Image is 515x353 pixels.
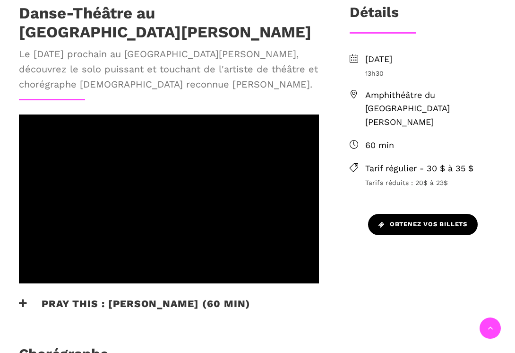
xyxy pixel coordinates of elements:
iframe: FQD 2025 | Denise Clarke | Pray Solo [19,115,319,283]
h3: Détails [350,4,399,27]
span: Le [DATE] prochain au [GEOGRAPHIC_DATA][PERSON_NAME], découvrez le solo puissant et touchant de l... [19,46,319,92]
a: Obtenez vos billets [368,214,478,235]
span: Amphithéâtre du [GEOGRAPHIC_DATA][PERSON_NAME] [365,88,496,129]
span: [DATE] [365,53,496,66]
h3: Pray This : [PERSON_NAME] (60 min) [19,298,250,321]
span: 13h30 [365,68,496,79]
span: Obtenez vos billets [378,220,467,229]
h1: Danse-Théâtre au [GEOGRAPHIC_DATA][PERSON_NAME] [19,4,319,41]
span: Tarifs réduits : 20$ à 23$ [365,177,496,188]
span: 60 min [365,139,496,152]
span: Tarif régulier - 30 $ à 35 $ [365,162,496,176]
